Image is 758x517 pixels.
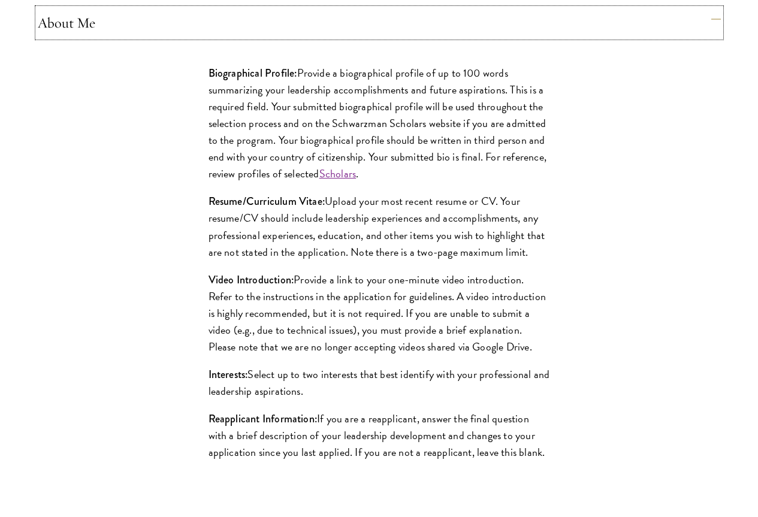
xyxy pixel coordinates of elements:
p: Select up to two interests that best identify with your professional and leadership aspirations. [209,366,550,400]
strong: Reapplicant Information: [209,411,318,427]
p: Upload your most recent resume or CV. Your resume/CV should include leadership experiences and ac... [209,193,550,260]
p: If you are a reapplicant, answer the final question with a brief description of your leadership d... [209,410,550,461]
strong: Video Introduction: [209,272,294,288]
p: Provide a link to your one-minute video introduction. Refer to the instructions in the applicatio... [209,271,550,355]
strong: Interests: [209,367,248,382]
a: Scholars [319,165,357,182]
p: Provide a biographical profile of up to 100 words summarizing your leadership accomplishments and... [209,65,550,183]
button: About Me [38,8,721,37]
strong: Biographical Profile: [209,65,297,81]
strong: Resume/Curriculum Vitae: [209,194,325,209]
